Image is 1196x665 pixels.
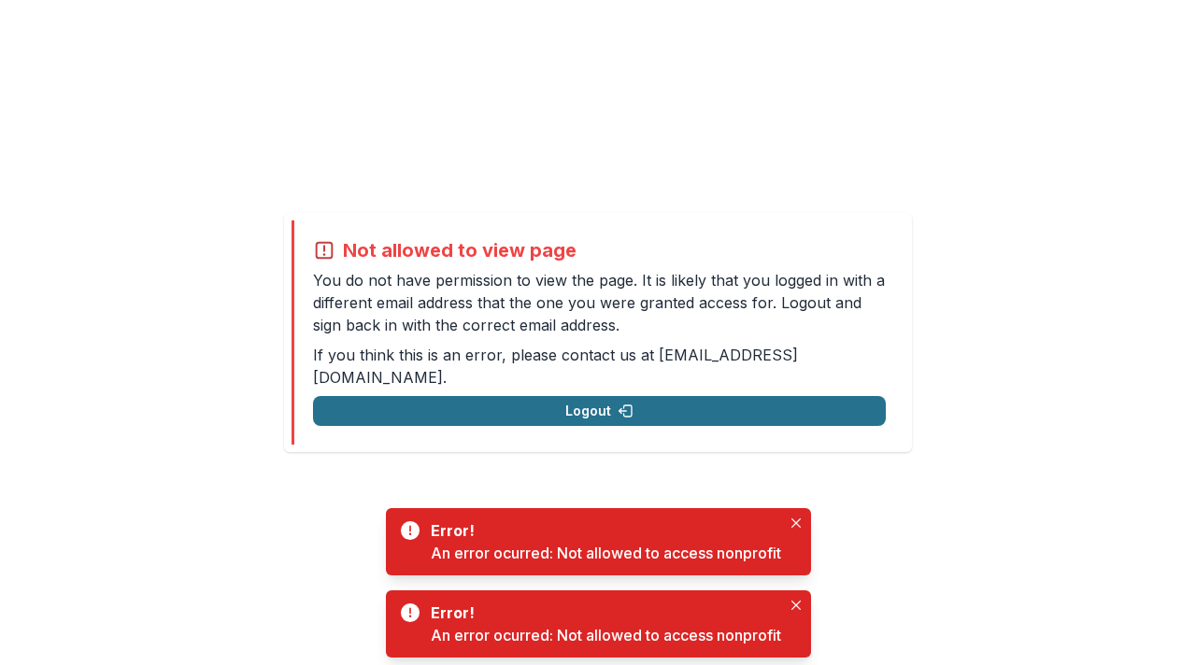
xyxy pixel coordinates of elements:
[431,542,781,564] div: An error ocurred: Not allowed to access nonprofit
[343,239,577,262] h2: Not allowed to view page
[313,344,886,389] p: If you think this is an error, please contact us at .
[431,519,774,542] div: Error!
[431,624,781,646] div: An error ocurred: Not allowed to access nonprofit
[785,594,807,616] button: Close
[785,512,807,534] button: Close
[313,269,886,336] p: You do not have permission to view the page. It is likely that you logged in with a different ema...
[313,396,886,426] button: Logout
[431,601,774,624] div: Error!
